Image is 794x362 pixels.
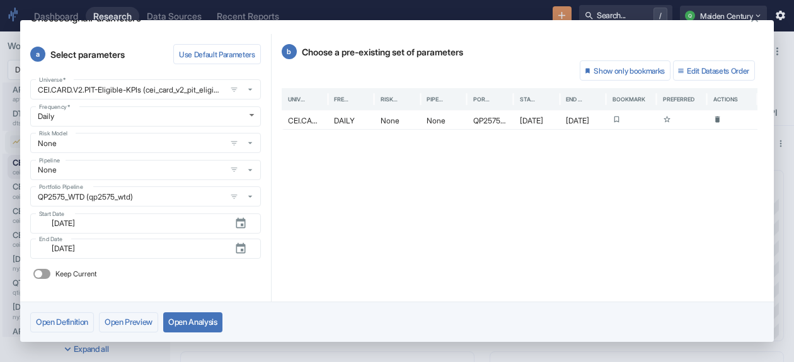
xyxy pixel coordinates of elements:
label: Start Date [39,210,64,218]
button: open filters [227,189,241,204]
label: Portfolio Pipeline [39,183,83,191]
button: open filters [227,136,241,150]
div: CEI.CARD.V2.PIT-Eligible-KPIs [282,111,328,130]
button: open filters [227,82,241,97]
button: Show only bookmarks [580,60,670,81]
p: Select parameters [30,44,173,64]
div: Preferred [663,96,694,103]
button: Sort [446,91,461,106]
div: Frequency [334,96,352,103]
div: Start Date [520,96,538,103]
input: yyyy-mm-dd [44,241,224,256]
label: Universe [39,76,66,84]
span: CEI.CARD.V2.PIT-Eligible-KPIs (cei_card_v2_pit_eligible_kpis) [30,79,261,99]
button: Use Default Parameters [173,44,261,64]
div: None [374,111,421,130]
button: Sort [306,91,321,106]
div: DAILY [328,111,374,130]
span: b [282,44,297,59]
button: Sort [492,91,507,106]
button: Sort [538,91,553,106]
div: Risk Model [381,96,398,103]
button: Sort [352,91,367,106]
button: Edit Datasets Order [673,60,755,81]
div: Daily [30,106,261,127]
label: Risk Model [39,129,67,137]
button: Open Preview [99,312,158,332]
button: Open Definition [30,312,94,332]
div: QP2575_WTD [467,111,514,130]
div: Portfolio Pipeline [473,96,491,103]
div: End Date [566,96,584,103]
button: Open Analysis [163,312,222,332]
p: Choose a pre-existing set of parameters [282,44,764,59]
span: QP2575_WTD (qp2575_wtd) [30,186,261,206]
span: a [30,47,45,62]
button: open filters [227,162,241,177]
label: Pipeline [39,156,60,164]
div: 2025-10-01 [560,111,606,130]
div: Universe [288,96,306,103]
div: Pipeline [427,96,444,103]
label: Frequency [39,103,71,111]
input: yyyy-mm-dd [44,216,224,230]
button: Sort [399,91,414,106]
div: Actions [713,96,738,103]
div: Bookmark [613,96,645,103]
label: End Date [39,235,62,243]
span: Keep Current [55,269,97,280]
div: 2019-05-01 [514,111,560,130]
button: Sort [584,91,599,106]
div: None [420,111,467,130]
